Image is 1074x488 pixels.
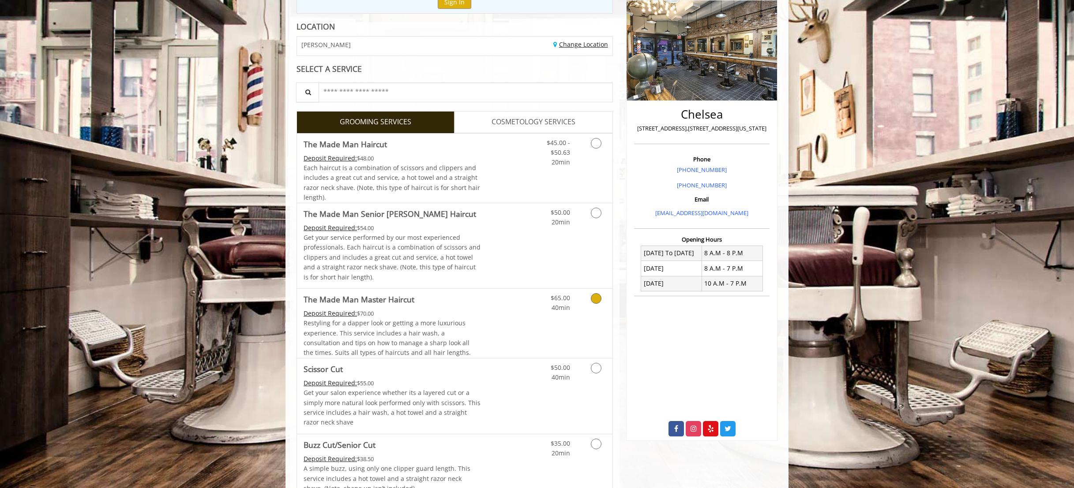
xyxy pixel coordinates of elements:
[641,261,702,276] td: [DATE]
[552,158,570,166] span: 20min
[304,153,481,163] div: $48.00
[552,449,570,457] span: 20min
[677,181,727,189] a: [PHONE_NUMBER]
[702,246,762,261] td: 8 A.M - 8 P.M
[297,65,613,73] div: SELECT A SERVICE
[552,303,570,312] span: 40min
[301,41,351,48] span: [PERSON_NAME]
[304,208,476,220] b: The Made Man Senior [PERSON_NAME] Haircut
[304,439,376,451] b: Buzz Cut/Senior Cut
[551,294,570,302] span: $65.00
[304,233,481,282] p: Get your service performed by our most experienced professionals. Each haircut is a combination o...
[552,218,570,226] span: 20min
[547,138,570,156] span: $45.00 - $50.63
[304,319,471,357] span: Restyling for a dapper look or getting a more luxurious experience. This service includes a hair ...
[304,164,480,201] span: Each haircut is a combination of scissors and clippers and includes a great cut and service, a ho...
[702,261,762,276] td: 8 A.M - 7 P.M
[304,379,357,387] span: This service needs some Advance to be paid before we block your appointment
[641,276,702,291] td: [DATE]
[296,82,319,102] button: Service Search
[304,454,481,464] div: $38.50
[641,246,702,261] td: [DATE] To [DATE]
[677,166,727,174] a: [PHONE_NUMBER]
[636,196,767,202] h3: Email
[551,208,570,216] span: $50.00
[304,363,343,375] b: Scissor Cut
[304,309,357,317] span: This service needs some Advance to be paid before we block your appointment
[636,124,767,133] p: [STREET_ADDRESS],[STREET_ADDRESS][US_STATE]
[551,363,570,372] span: $50.00
[304,223,481,233] div: $54.00
[304,224,357,232] span: This service needs some Advance to be paid before we block your appointment
[304,454,357,463] span: This service needs some Advance to be paid before we block your appointment
[297,21,335,32] b: LOCATION
[551,439,570,447] span: $35.00
[553,40,608,48] a: Change Location
[304,309,481,318] div: $70.00
[636,156,767,162] h3: Phone
[304,154,357,162] span: This service needs some Advance to be paid before we block your appointment
[304,388,481,428] p: Get your salon experience whether its a layered cut or a simply more natural look performed only ...
[636,108,767,121] h2: Chelsea
[552,373,570,381] span: 40min
[340,116,411,128] span: GROOMING SERVICES
[634,236,770,242] h3: Opening Hours
[304,293,414,305] b: The Made Man Master Haircut
[655,209,748,217] a: [EMAIL_ADDRESS][DOMAIN_NAME]
[304,138,387,150] b: The Made Man Haircut
[492,116,575,128] span: COSMETOLOGY SERVICES
[304,378,481,388] div: $55.00
[702,276,762,291] td: 10 A.M - 7 P.M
